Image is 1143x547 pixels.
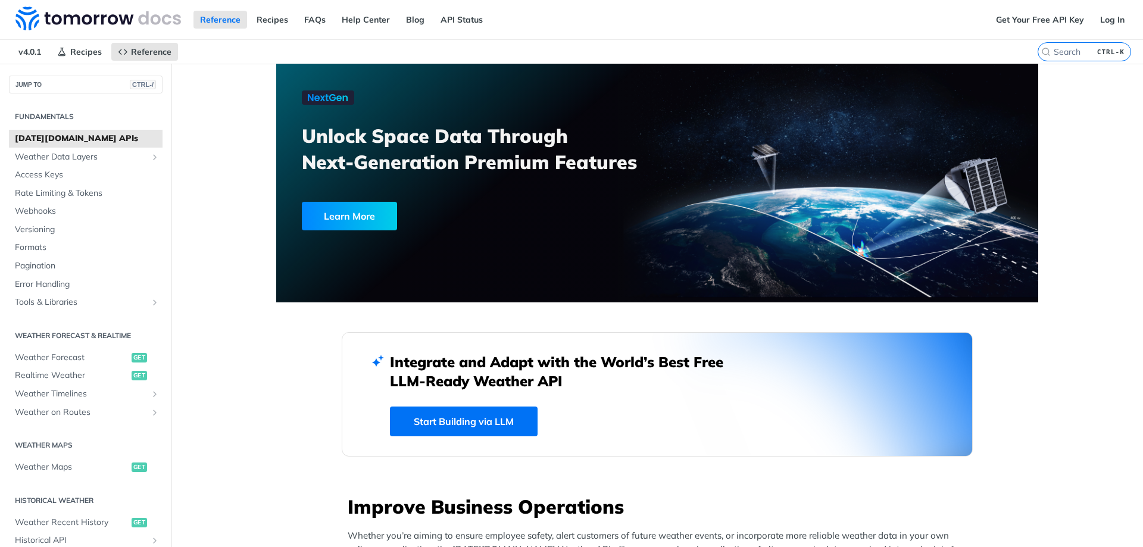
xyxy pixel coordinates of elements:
a: Log In [1094,11,1131,29]
button: Show subpages for Weather Timelines [150,389,160,399]
button: JUMP TOCTRL-/ [9,76,163,93]
span: Weather Maps [15,461,129,473]
svg: Search [1041,47,1051,57]
a: [DATE][DOMAIN_NAME] APIs [9,130,163,148]
span: Webhooks [15,205,160,217]
a: Realtime Weatherget [9,367,163,385]
kbd: CTRL-K [1094,46,1128,58]
span: Versioning [15,224,160,236]
span: Tools & Libraries [15,296,147,308]
a: Get Your Free API Key [989,11,1091,29]
span: Access Keys [15,169,160,181]
a: Webhooks [9,202,163,220]
span: get [132,518,147,527]
a: Reference [193,11,247,29]
button: Show subpages for Weather Data Layers [150,152,160,162]
a: FAQs [298,11,332,29]
a: Access Keys [9,166,163,184]
a: Pagination [9,257,163,275]
a: Learn More [302,202,597,230]
span: v4.0.1 [12,43,48,61]
span: Recipes [70,46,102,57]
span: [DATE][DOMAIN_NAME] APIs [15,133,160,145]
span: Weather Data Layers [15,151,147,163]
a: Help Center [335,11,396,29]
span: Weather Forecast [15,352,129,364]
span: get [132,462,147,472]
span: Formats [15,242,160,254]
h2: Weather Maps [9,440,163,451]
a: Blog [399,11,431,29]
h2: Weather Forecast & realtime [9,330,163,341]
span: Realtime Weather [15,370,129,382]
h3: Improve Business Operations [348,493,973,520]
a: Tools & LibrariesShow subpages for Tools & Libraries [9,293,163,311]
a: Start Building via LLM [390,407,538,436]
span: Reference [131,46,171,57]
span: CTRL-/ [130,80,156,89]
a: Weather Recent Historyget [9,514,163,532]
img: Tomorrow.io Weather API Docs [15,7,181,30]
span: get [132,371,147,380]
span: Historical API [15,535,147,546]
button: Show subpages for Weather on Routes [150,408,160,417]
a: API Status [434,11,489,29]
h2: Integrate and Adapt with the World’s Best Free LLM-Ready Weather API [390,352,741,390]
a: Formats [9,239,163,257]
img: NextGen [302,90,354,105]
a: Versioning [9,221,163,239]
span: Weather on Routes [15,407,147,418]
span: Error Handling [15,279,160,290]
a: Recipes [250,11,295,29]
h2: Historical Weather [9,495,163,506]
span: Pagination [15,260,160,272]
h3: Unlock Space Data Through Next-Generation Premium Features [302,123,670,175]
a: Weather TimelinesShow subpages for Weather Timelines [9,385,163,403]
a: Rate Limiting & Tokens [9,185,163,202]
span: Rate Limiting & Tokens [15,187,160,199]
a: Weather Data LayersShow subpages for Weather Data Layers [9,148,163,166]
button: Show subpages for Tools & Libraries [150,298,160,307]
a: Weather on RoutesShow subpages for Weather on Routes [9,404,163,421]
span: get [132,353,147,362]
span: Weather Recent History [15,517,129,529]
h2: Fundamentals [9,111,163,122]
div: Learn More [302,202,397,230]
button: Show subpages for Historical API [150,536,160,545]
a: Weather Forecastget [9,349,163,367]
span: Weather Timelines [15,388,147,400]
a: Error Handling [9,276,163,293]
a: Recipes [51,43,108,61]
a: Reference [111,43,178,61]
a: Weather Mapsget [9,458,163,476]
